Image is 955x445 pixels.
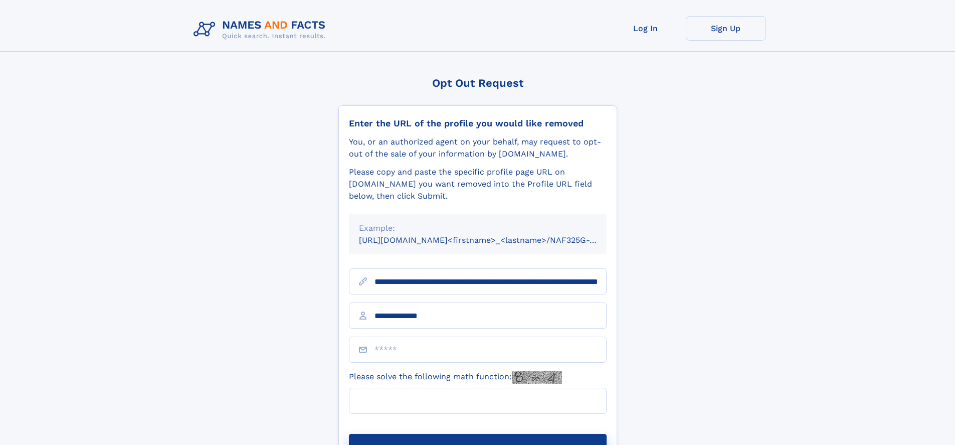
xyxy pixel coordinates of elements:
img: Logo Names and Facts [189,16,334,43]
label: Please solve the following math function: [349,371,562,384]
a: Sign Up [686,16,766,41]
a: Log In [606,16,686,41]
div: Please copy and paste the specific profile page URL on [DOMAIN_NAME] you want removed into the Pr... [349,166,607,202]
small: [URL][DOMAIN_NAME]<firstname>_<lastname>/NAF325G-xxxxxxxx [359,235,626,245]
div: You, or an authorized agent on your behalf, may request to opt-out of the sale of your informatio... [349,136,607,160]
div: Opt Out Request [338,77,617,89]
div: Example: [359,222,597,234]
div: Enter the URL of the profile you would like removed [349,118,607,129]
